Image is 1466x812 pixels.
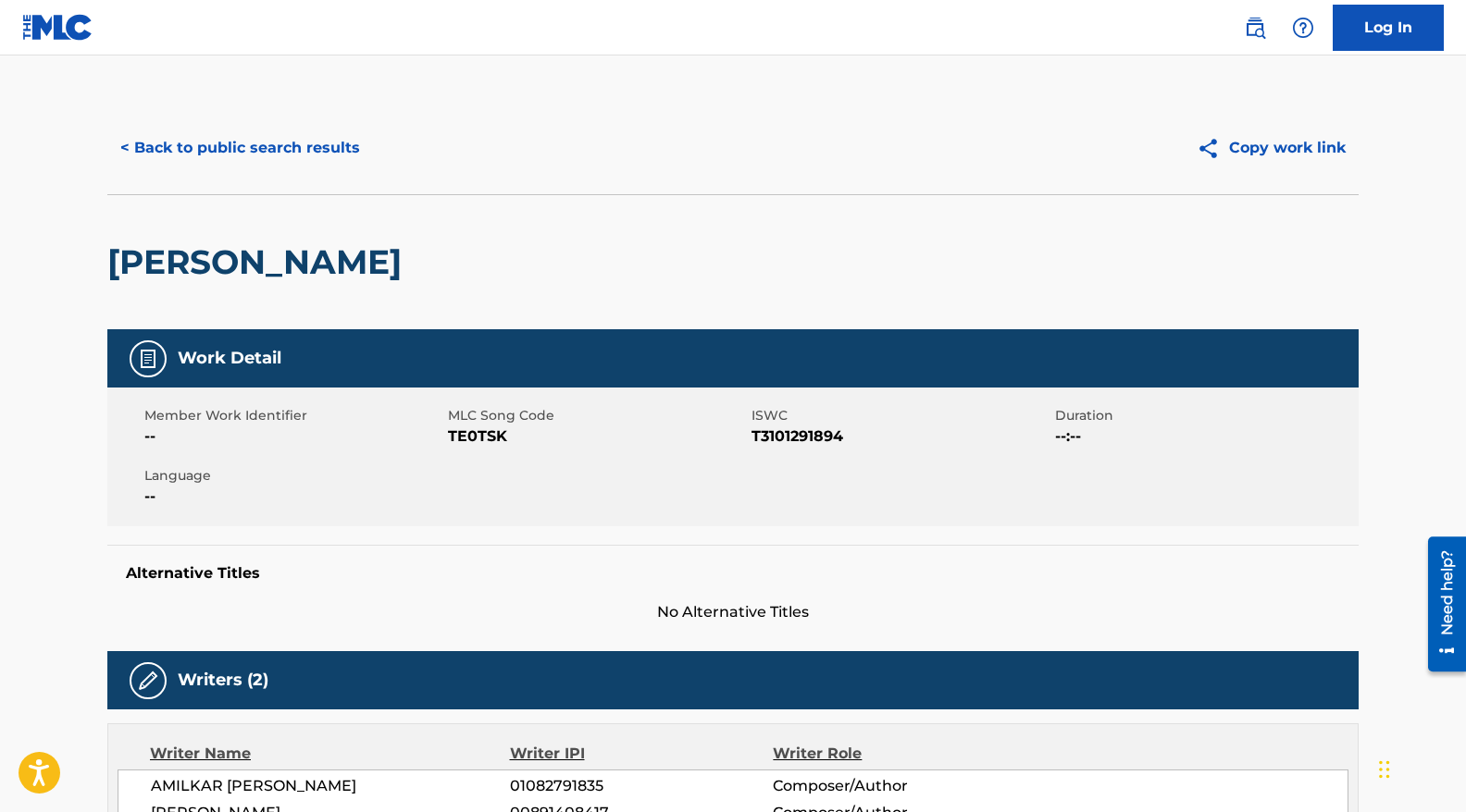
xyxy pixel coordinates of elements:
span: MLC Song Code [448,406,747,425]
div: Writer Role [773,743,1013,765]
iframe: Chat Widget [1373,723,1466,812]
img: Copy work link [1197,137,1229,160]
span: Duration [1055,406,1354,425]
span: AMILKAR [PERSON_NAME] [151,775,510,797]
span: Language [144,466,443,486]
img: Writers [137,670,159,692]
img: Work Detail [137,348,159,370]
h5: Writers (2) [178,670,268,691]
h5: Alternative Titles [126,564,1340,583]
span: T3101291894 [752,425,1050,448]
span: ISWC [752,406,1050,425]
span: Member Work Identifier [144,406,443,425]
span: No Alternative Titles [107,601,1359,623]
h5: Work Detail [178,348,281,369]
button: Copy work link [1184,125,1359,171]
span: -- [144,425,443,448]
span: --:-- [1055,425,1354,448]
span: TE0TSK [448,425,747,448]
div: Drag [1379,742,1390,797]
span: 01082791835 [510,775,773,797]
a: Log In [1333,5,1444,51]
a: Public Search [1236,9,1273,46]
img: MLC Logo [22,14,93,41]
img: search [1244,17,1266,39]
span: Composer/Author [773,775,1013,797]
div: Help [1285,9,1322,46]
iframe: Resource Center [1414,530,1466,679]
h2: [PERSON_NAME] [107,241,411,283]
button: < Back to public search results [107,125,373,171]
div: Writer Name [150,743,510,765]
div: Writer IPI [510,743,774,765]
span: -- [144,486,443,508]
img: help [1292,17,1314,39]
